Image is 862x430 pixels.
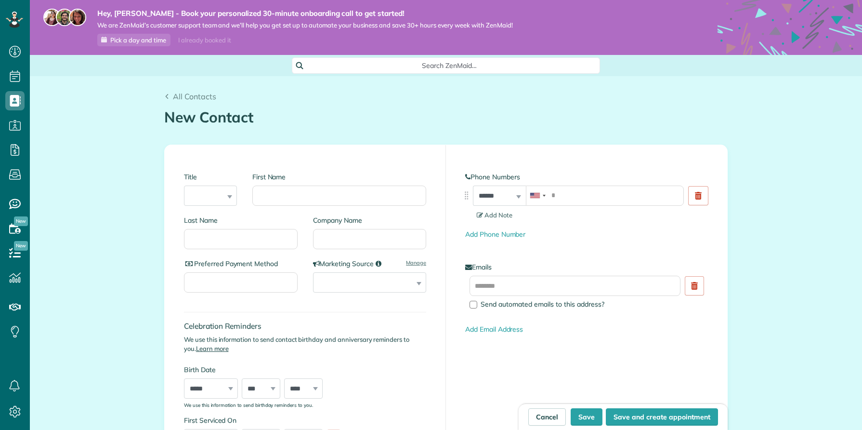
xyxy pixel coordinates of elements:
[461,190,471,201] img: drag_indicator-119b368615184ecde3eda3c64c821f6cf29d3e2b97b89ee44bc31753036683e5.png
[184,416,345,425] label: First Serviced On
[43,9,61,26] img: maria-72a9807cf96188c08ef61303f053569d2e2a8a1cde33d635c8a3ac13582a053d.jpg
[173,92,216,101] span: All Contacts
[97,21,513,29] span: We are ZenMaid’s customer support team and we’ll help you get set up to automate your business an...
[184,259,298,269] label: Preferred Payment Method
[110,36,166,44] span: Pick a day and time
[97,34,170,46] a: Pick a day and time
[184,335,426,353] p: We use this information to send contact birthday and anniversary reminders to you.
[69,9,86,26] img: michelle-19f622bdf1676172e81f8f8fba1fb50e276960ebfe0243fe18214015130c80e4.jpg
[481,300,604,309] span: Send automated emails to this address?
[196,345,229,352] a: Learn more
[528,408,566,426] a: Cancel
[465,172,708,182] label: Phone Numbers
[56,9,73,26] img: jorge-587dff0eeaa6aab1f244e6dc62b8924c3b6ad411094392a53c71c6c4a576187d.jpg
[313,215,427,225] label: Company Name
[184,215,298,225] label: Last Name
[184,365,345,375] label: Birth Date
[14,241,28,251] span: New
[313,259,427,269] label: Marketing Source
[184,172,237,182] label: Title
[465,325,523,334] a: Add Email Address
[526,186,549,205] div: United States: +1
[184,402,313,408] sub: We use this information to send birthday reminders to you.
[571,408,602,426] button: Save
[406,259,426,267] a: Manage
[14,216,28,226] span: New
[477,211,512,219] span: Add Note
[184,322,426,330] h4: Celebration Reminders
[465,262,708,272] label: Emails
[164,109,728,125] h1: New Contact
[465,230,525,239] a: Add Phone Number
[252,172,426,182] label: First Name
[172,34,236,46] div: I already booked it
[97,9,513,18] strong: Hey, [PERSON_NAME] - Book your personalized 30-minute onboarding call to get started!
[164,91,216,102] a: All Contacts
[606,408,718,426] button: Save and create appointment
